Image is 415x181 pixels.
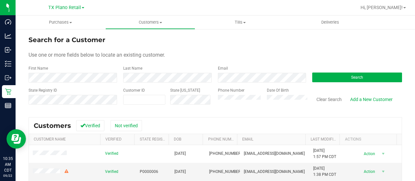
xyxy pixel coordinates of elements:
[312,94,346,105] button: Clear Search
[111,120,142,131] button: Not verified
[123,65,142,71] label: Last Name
[29,65,48,71] label: First Name
[5,47,11,53] inline-svg: Inbound
[3,156,13,173] p: 10:35 AM CDT
[76,120,104,131] button: Verified
[34,122,71,130] span: Customers
[218,87,244,93] label: Phone Number
[379,167,387,176] span: select
[5,61,11,67] inline-svg: Inventory
[6,129,26,149] iframe: Resource center
[218,65,228,71] label: Email
[361,5,403,10] span: Hi, [PERSON_NAME]!
[174,169,186,175] span: [DATE]
[208,137,238,141] a: Phone Number
[29,87,57,93] label: State Registry ID
[379,149,387,158] span: select
[5,102,11,109] inline-svg: Reports
[5,19,11,25] inline-svg: Dashboard
[358,149,379,158] span: Action
[358,167,379,176] span: Action
[105,137,122,141] a: Verified
[313,165,336,178] span: [DATE] 1:38 PM CDT
[244,151,305,157] span: [EMAIL_ADDRESS][DOMAIN_NAME]
[105,169,118,175] span: Verified
[285,16,375,29] a: Deliveries
[313,148,336,160] span: [DATE] 1:57 PM CDT
[140,169,158,175] span: P0000006
[5,33,11,39] inline-svg: Analytics
[3,173,13,178] p: 09/22
[5,74,11,81] inline-svg: Outbound
[209,169,242,175] span: [PHONE_NUMBER]
[34,137,66,141] a: Customer Name
[174,151,186,157] span: [DATE]
[313,19,348,25] span: Deliveries
[105,16,195,29] a: Customers
[5,88,11,95] inline-svg: Retail
[16,19,105,25] span: Purchases
[196,19,285,25] span: Tills
[106,19,195,25] span: Customers
[346,94,397,105] a: Add a New Customer
[64,168,69,175] div: Warning - Level 2
[140,137,174,141] a: State Registry Id
[345,137,394,141] div: Actions
[311,137,338,141] a: Last Modified
[48,5,81,10] span: TX Plano Retail
[123,87,145,93] label: Customer ID
[244,169,305,175] span: [EMAIL_ADDRESS][DOMAIN_NAME]
[29,52,165,58] span: Use one or more fields below to locate an existing customer.
[174,137,181,141] a: DOB
[351,75,363,80] span: Search
[242,137,253,141] a: Email
[105,151,118,157] span: Verified
[170,87,200,93] label: State [US_STATE]
[209,151,242,157] span: [PHONE_NUMBER]
[29,36,105,44] span: Search for a Customer
[312,73,402,82] button: Search
[16,16,105,29] a: Purchases
[267,87,289,93] label: Date Of Birth
[195,16,285,29] a: Tills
